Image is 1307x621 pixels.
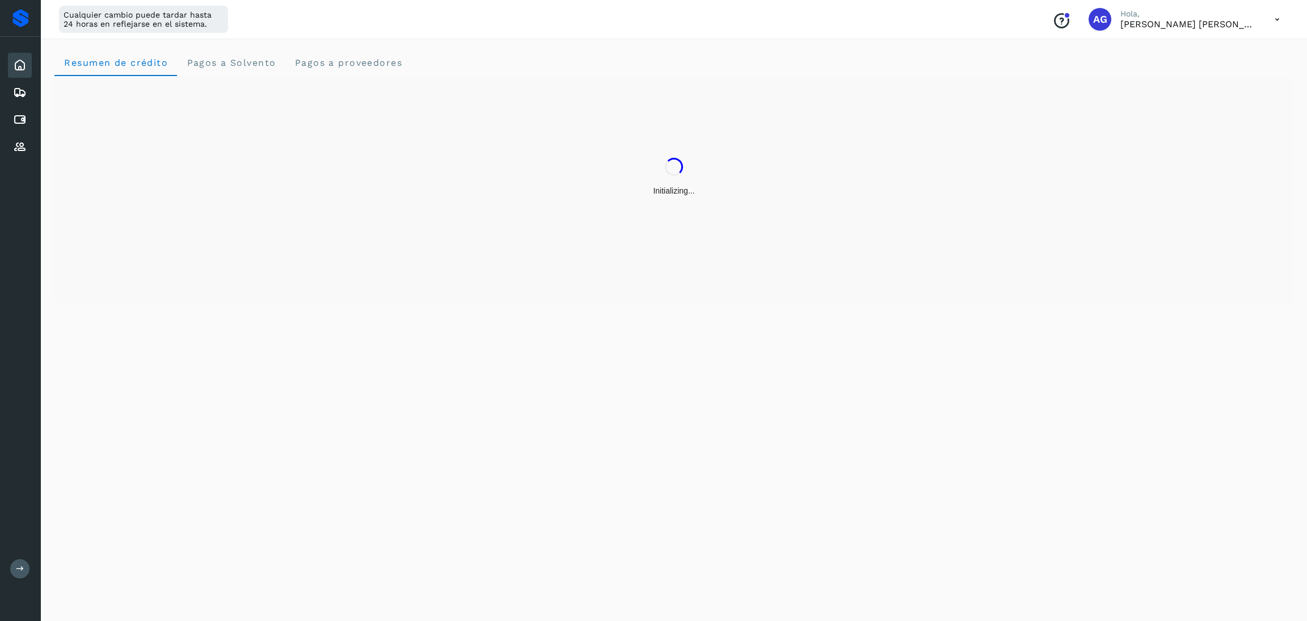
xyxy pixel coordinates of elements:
span: Pagos a Solvento [186,57,276,68]
span: Pagos a proveedores [294,57,402,68]
div: Cuentas por pagar [8,107,32,132]
p: Abigail Gonzalez Leon [1120,19,1257,30]
p: Hola, [1120,9,1257,19]
div: Cualquier cambio puede tardar hasta 24 horas en reflejarse en el sistema. [59,6,228,33]
div: Inicio [8,53,32,78]
span: Resumen de crédito [64,57,168,68]
div: Proveedores [8,135,32,160]
div: Embarques [8,80,32,105]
